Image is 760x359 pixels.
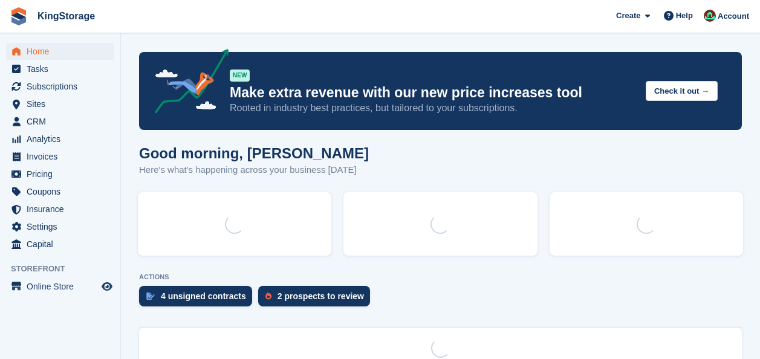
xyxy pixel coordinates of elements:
div: NEW [230,70,250,82]
span: Online Store [27,278,99,295]
span: Capital [27,236,99,253]
a: menu [6,201,114,218]
a: KingStorage [33,6,100,26]
a: menu [6,78,114,95]
img: prospect-51fa495bee0391a8d652442698ab0144808aea92771e9ea1ae160a38d050c398.svg [265,293,271,300]
a: menu [6,218,114,235]
p: ACTIONS [139,273,742,281]
a: menu [6,148,114,165]
a: menu [6,131,114,147]
span: Coupons [27,183,99,200]
span: Settings [27,218,99,235]
a: menu [6,183,114,200]
a: menu [6,95,114,112]
a: 2 prospects to review [258,286,376,312]
span: CRM [27,113,99,130]
a: 4 unsigned contracts [139,286,258,312]
h1: Good morning, [PERSON_NAME] [139,145,369,161]
span: Tasks [27,60,99,77]
span: Invoices [27,148,99,165]
div: 4 unsigned contracts [161,291,246,301]
p: Make extra revenue with our new price increases tool [230,84,636,102]
a: Preview store [100,279,114,294]
img: John King [704,10,716,22]
span: Storefront [11,263,120,275]
a: menu [6,166,114,183]
a: menu [6,43,114,60]
img: stora-icon-8386f47178a22dfd0bd8f6a31ec36ba5ce8667c1dd55bd0f319d3a0aa187defe.svg [10,7,28,25]
img: price-adjustments-announcement-icon-8257ccfd72463d97f412b2fc003d46551f7dbcb40ab6d574587a9cd5c0d94... [145,49,229,118]
span: Subscriptions [27,78,99,95]
a: menu [6,60,114,77]
span: Analytics [27,131,99,147]
button: Check it out → [646,81,718,101]
p: Rooted in industry best practices, but tailored to your subscriptions. [230,102,636,115]
span: Home [27,43,99,60]
span: Account [718,10,749,22]
span: Insurance [27,201,99,218]
span: Help [676,10,693,22]
img: contract_signature_icon-13c848040528278c33f63329250d36e43548de30e8caae1d1a13099fd9432cc5.svg [146,293,155,300]
a: menu [6,113,114,130]
span: Sites [27,95,99,112]
p: Here's what's happening across your business [DATE] [139,163,369,177]
span: Create [616,10,640,22]
a: menu [6,236,114,253]
span: Pricing [27,166,99,183]
div: 2 prospects to review [278,291,364,301]
a: menu [6,278,114,295]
